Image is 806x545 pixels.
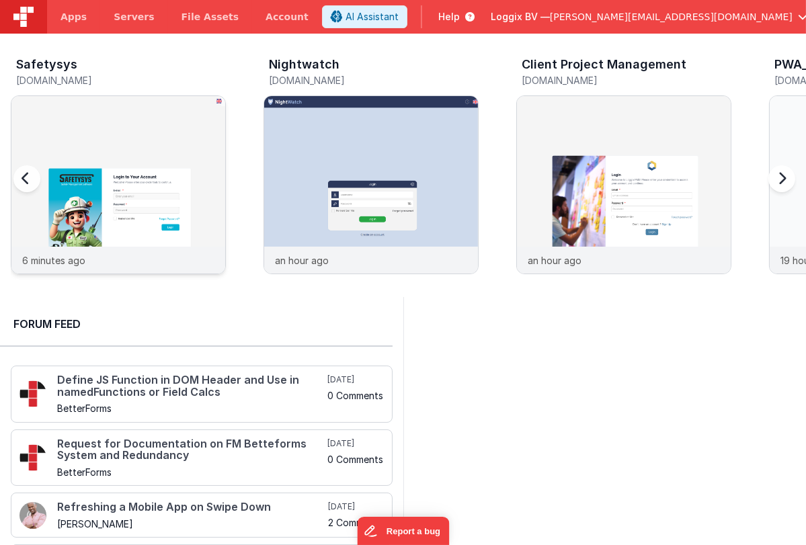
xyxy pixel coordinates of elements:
[346,10,399,24] span: AI Assistant
[57,374,325,398] h4: Define JS Function in DOM Header and Use in namedFunctions or Field Calcs
[11,366,393,423] a: Define JS Function in DOM Header and Use in namedFunctions or Field Calcs BetterForms [DATE] 0 Co...
[114,10,154,24] span: Servers
[16,58,77,71] h3: Safetysys
[57,403,325,413] h5: BetterForms
[322,5,407,28] button: AI Assistant
[11,429,393,487] a: Request for Documentation on FM Betteforms System and Redundancy BetterForms [DATE] 0 Comments
[16,75,226,85] h5: [DOMAIN_NAME]
[357,517,449,545] iframe: Marker.io feedback button
[11,493,393,538] a: Refreshing a Mobile App on Swipe Down [PERSON_NAME] [DATE] 2 Comments
[57,519,326,529] h5: [PERSON_NAME]
[182,10,239,24] span: File Assets
[57,438,325,462] h4: Request for Documentation on FM Betteforms System and Redundancy
[522,58,686,71] h3: Client Project Management
[550,10,793,24] span: [PERSON_NAME][EMAIL_ADDRESS][DOMAIN_NAME]
[491,10,550,24] span: Loggix BV —
[438,10,460,24] span: Help
[328,438,384,449] h5: [DATE]
[328,374,384,385] h5: [DATE]
[13,316,379,332] h2: Forum Feed
[19,444,46,471] img: 295_2.png
[328,390,384,401] h5: 0 Comments
[61,10,87,24] span: Apps
[328,454,384,464] h5: 0 Comments
[19,380,46,407] img: 295_2.png
[57,467,325,477] h5: BetterForms
[528,253,581,267] p: an hour ago
[329,501,384,512] h5: [DATE]
[522,75,731,85] h5: [DOMAIN_NAME]
[269,58,339,71] h3: Nightwatch
[275,253,329,267] p: an hour ago
[19,502,46,529] img: 411_2.png
[329,517,384,528] h5: 2 Comments
[269,75,479,85] h5: [DOMAIN_NAME]
[57,501,326,513] h4: Refreshing a Mobile App on Swipe Down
